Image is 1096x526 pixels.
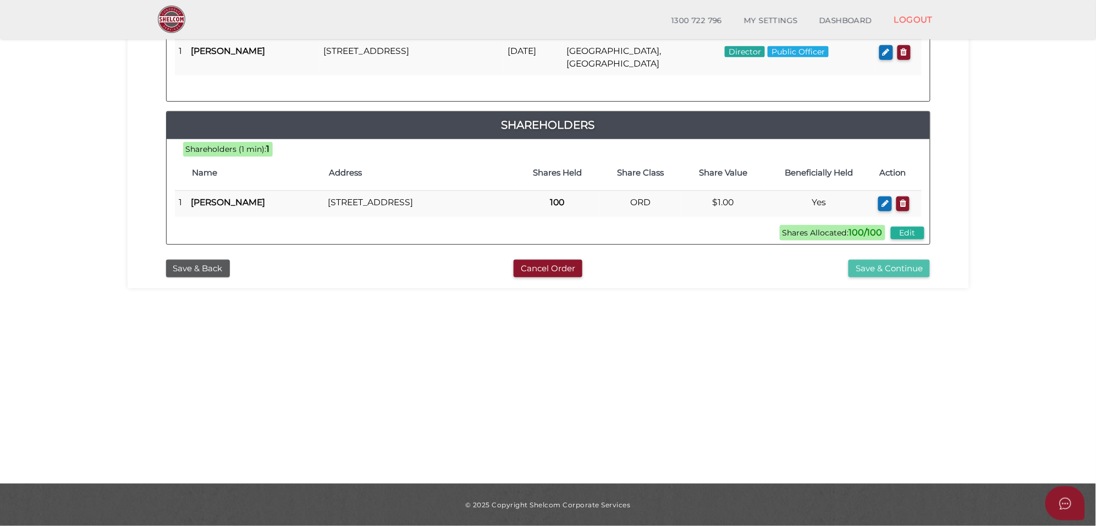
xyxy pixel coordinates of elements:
[563,40,720,75] td: [GEOGRAPHIC_DATA], [GEOGRAPHIC_DATA]
[599,191,682,217] td: ORD
[765,191,874,217] td: Yes
[192,168,318,178] h4: Name
[323,191,516,217] td: [STREET_ADDRESS]
[136,500,961,509] div: © 2025 Copyright Shelcom Corporate Services
[504,40,563,75] td: [DATE]
[1045,486,1085,520] button: Open asap
[849,227,883,238] b: 100/100
[768,46,829,57] span: Public Officer
[808,10,883,32] a: DASHBOARD
[733,10,809,32] a: MY SETTINGS
[879,168,916,178] h4: Action
[605,168,676,178] h4: Share Class
[514,260,582,278] button: Cancel Order
[191,46,266,56] b: [PERSON_NAME]
[780,225,885,240] span: Shares Allocated:
[682,191,764,217] td: $1.00
[660,10,733,32] a: 1300 722 796
[166,260,230,278] button: Save & Back
[186,144,267,154] span: Shareholders (1 min):
[687,168,759,178] h4: Share Value
[191,197,266,207] b: [PERSON_NAME]
[175,40,187,75] td: 1
[550,197,565,207] b: 100
[891,227,924,239] button: Edit
[329,168,510,178] h4: Address
[319,40,504,75] td: [STREET_ADDRESS]
[883,8,944,31] a: LOGOUT
[267,144,270,154] b: 1
[167,116,930,134] a: Shareholders
[725,46,765,57] span: Director
[175,191,187,217] td: 1
[770,168,869,178] h4: Beneficially Held
[521,168,594,178] h4: Shares Held
[849,260,930,278] button: Save & Continue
